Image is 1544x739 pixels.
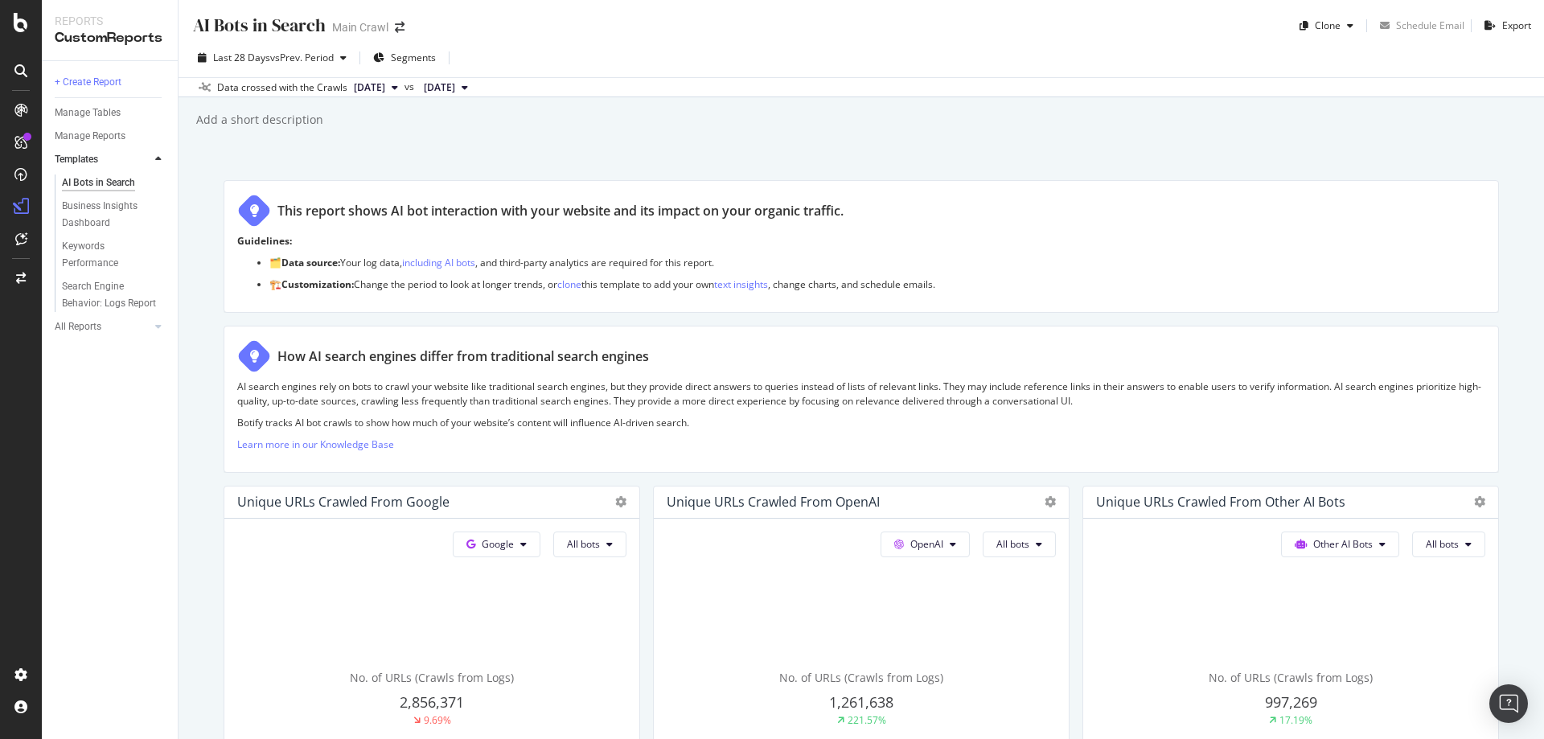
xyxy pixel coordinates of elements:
[62,278,166,312] a: Search Engine Behavior: Logs Report
[62,238,166,272] a: Keywords Performance
[1313,537,1373,551] span: Other AI Bots
[55,128,166,145] a: Manage Reports
[453,532,540,557] button: Google
[417,78,474,97] button: [DATE]
[237,416,1485,429] p: Botify tracks AI bot crawls to show how much of your website’s content will influence AI-driven s...
[354,80,385,95] span: 2025 Sep. 14th
[996,537,1029,551] span: All bots
[1502,18,1531,32] div: Export
[237,380,1485,407] p: AI search engines rely on bots to crawl your website like traditional search engines, but they pr...
[237,494,450,510] div: Unique URLs Crawled from Google
[1096,494,1345,510] div: Unique URLs Crawled from Other AI Bots
[55,318,150,335] a: All Reports
[270,51,334,64] span: vs Prev. Period
[224,180,1499,313] div: This report shows AI bot interaction with your website and its impact on your organic traffic.Gui...
[1265,692,1317,712] span: 997,269
[62,174,135,191] div: AI Bots in Search
[424,713,451,727] div: 9.69%
[567,537,600,551] span: All bots
[1315,18,1341,32] div: Clone
[1426,537,1459,551] span: All bots
[277,347,649,366] div: How AI search engines differ from traditional search engines
[217,80,347,95] div: Data crossed with the Crawls
[424,80,455,95] span: 2025 Jul. 24th
[55,151,150,168] a: Templates
[482,537,514,551] span: Google
[848,713,886,727] div: 221.57%
[62,278,157,312] div: Search Engine Behavior: Logs Report
[391,51,436,64] span: Segments
[213,51,270,64] span: Last 28 Days
[55,105,121,121] div: Manage Tables
[983,532,1056,557] button: All bots
[1396,18,1464,32] div: Schedule Email
[714,277,768,291] a: text insights
[667,494,880,510] div: Unique URLs Crawled from OpenAI
[55,29,165,47] div: CustomReports
[1374,13,1464,39] button: Schedule Email
[237,437,394,451] a: Learn more in our Knowledge Base
[224,326,1499,473] div: How AI search engines differ from traditional search enginesAI search engines rely on bots to cra...
[779,670,943,685] span: No. of URLs (Crawls from Logs)
[191,13,326,38] div: AI Bots in Search
[350,670,514,685] span: No. of URLs (Crawls from Logs)
[55,74,121,91] div: + Create Report
[829,692,893,712] span: 1,261,638
[910,537,943,551] span: OpenAI
[557,277,581,291] a: clone
[1478,13,1531,39] button: Export
[55,318,101,335] div: All Reports
[1412,532,1485,557] button: All bots
[404,80,417,94] span: vs
[400,692,464,712] span: 2,856,371
[55,151,98,168] div: Templates
[269,277,1485,291] p: 🏗️ Change the period to look at longer trends, or this template to add your own , change charts, ...
[55,13,165,29] div: Reports
[281,277,354,291] strong: Customization:
[191,45,353,71] button: Last 28 DaysvsPrev. Period
[367,45,442,71] button: Segments
[55,128,125,145] div: Manage Reports
[281,256,340,269] strong: Data source:
[55,105,166,121] a: Manage Tables
[62,198,154,232] div: Business Insights Dashboard
[269,256,1485,269] p: 🗂️ Your log data, , and third-party analytics are required for this report.
[553,532,626,557] button: All bots
[62,198,166,232] a: Business Insights Dashboard
[277,202,844,220] div: This report shows AI bot interaction with your website and its impact on your organic traffic.
[881,532,970,557] button: OpenAI
[332,19,388,35] div: Main Crawl
[1279,713,1312,727] div: 17.19%
[1209,670,1373,685] span: No. of URLs (Crawls from Logs)
[1281,532,1399,557] button: Other AI Bots
[62,238,152,272] div: Keywords Performance
[402,256,475,269] a: including AI bots
[195,112,323,128] div: Add a short description
[62,174,166,191] a: AI Bots in Search
[395,22,404,33] div: arrow-right-arrow-left
[55,74,166,91] a: + Create Report
[1293,13,1360,39] button: Clone
[1489,684,1528,723] div: Open Intercom Messenger
[237,234,292,248] strong: Guidelines:
[347,78,404,97] button: [DATE]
